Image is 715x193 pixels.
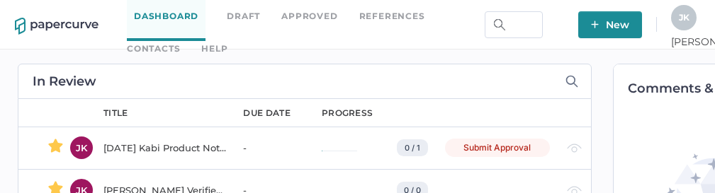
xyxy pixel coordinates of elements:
div: JK [70,136,93,159]
div: [DATE] Kabi Product Notification Campaign report [103,139,226,156]
span: J K [679,12,689,23]
div: help [201,41,227,57]
img: search.bf03fe8b.svg [494,19,505,30]
a: Contacts [127,41,180,57]
img: papercurve-logo-colour.7244d18c.svg [15,18,98,35]
img: plus-white.e19ec114.svg [591,21,599,28]
img: star-active.7b6ae705.svg [48,139,63,153]
div: title [103,107,128,119]
div: progress [322,107,373,119]
input: Search Workspace [485,11,543,38]
button: New [578,11,642,38]
div: Submit Approval [445,139,550,157]
td: - [229,127,308,169]
img: eye-light-gray.b6d092a5.svg [567,144,582,153]
img: search-icon-expand.c6106642.svg [565,75,578,88]
a: Approved [281,8,337,24]
span: New [591,11,629,38]
div: due date [243,107,290,119]
h2: In Review [33,75,96,88]
a: References [359,8,425,24]
div: 0 / 1 [397,139,428,156]
a: Draft [227,8,260,24]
